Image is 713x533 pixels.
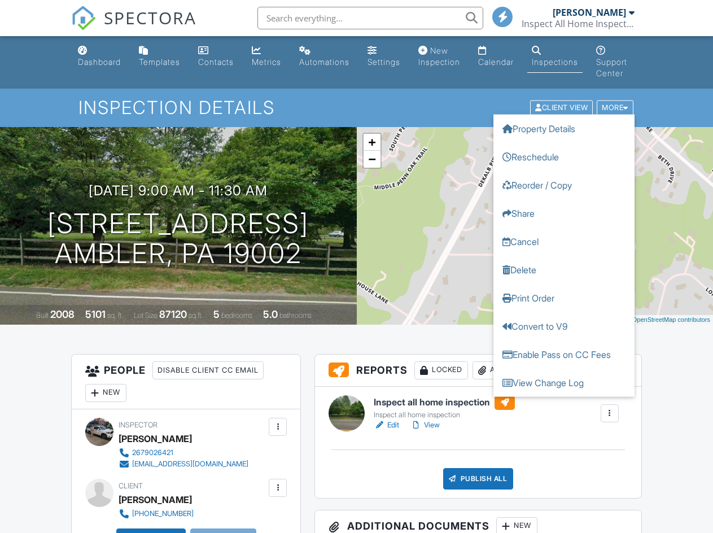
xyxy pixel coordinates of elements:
[72,355,300,409] h3: People
[78,98,635,117] h1: Inspection Details
[119,421,158,429] span: Inspector
[139,57,180,67] div: Templates
[71,15,196,39] a: SPECTORA
[119,491,192,508] div: [PERSON_NAME]
[374,420,399,431] a: Edit
[119,482,143,490] span: Client
[493,143,635,171] a: Reschedule
[104,6,196,29] span: SPECTORA
[363,41,405,73] a: Settings
[493,369,635,397] a: View Change Log
[414,361,468,379] div: Locked
[107,311,123,320] span: sq. ft.
[247,41,286,73] a: Metrics
[132,448,173,457] div: 2679026421
[596,57,627,78] div: Support Center
[473,361,527,379] div: Attach
[522,18,635,29] div: Inspect All Home Inspections LLC
[85,384,126,402] div: New
[493,256,635,284] a: Delete
[493,228,635,256] a: Cancel
[152,361,264,379] div: Disable Client CC Email
[418,46,460,67] div: New Inspection
[36,311,49,320] span: Built
[279,311,312,320] span: bathrooms
[364,134,380,151] a: Zoom in
[410,420,440,431] a: View
[85,308,106,320] div: 5101
[474,41,518,73] a: Calendar
[213,308,220,320] div: 5
[299,57,349,67] div: Automations
[443,468,514,490] div: Publish All
[315,355,641,387] h3: Reports
[493,312,635,340] a: Convert to V9
[257,7,483,29] input: Search everything...
[532,57,578,67] div: Inspections
[134,41,185,73] a: Templates
[592,41,639,84] a: Support Center
[78,57,121,67] div: Dashboard
[368,57,400,67] div: Settings
[119,430,192,447] div: [PERSON_NAME]
[189,311,203,320] span: sq.ft.
[295,41,354,73] a: Automations (Basic)
[198,57,234,67] div: Contacts
[134,311,158,320] span: Lot Size
[132,460,248,469] div: [EMAIL_ADDRESS][DOMAIN_NAME]
[119,447,248,458] a: 2679026421
[47,209,309,269] h1: [STREET_ADDRESS] AMBLER, PA 19002
[368,135,375,149] span: +
[119,508,194,519] a: [PHONE_NUMBER]
[89,183,268,198] h3: [DATE] 9:00 am - 11:30 am
[194,41,238,73] a: Contacts
[50,308,75,320] div: 2008
[597,101,633,116] div: More
[374,410,515,420] div: Inspect all home inspection
[71,6,96,30] img: The Best Home Inspection Software - Spectora
[493,340,635,369] a: Enable Pass on CC Fees
[478,57,514,67] div: Calendar
[159,308,187,320] div: 87120
[527,41,583,73] a: Inspections
[368,152,375,166] span: −
[626,316,710,323] a: © OpenStreetMap contributors
[493,115,635,143] a: Property Details
[493,284,635,312] a: Print Order
[529,103,596,111] a: Client View
[374,395,515,410] h6: Inspect all home inspection
[374,395,515,420] a: Inspect all home inspection Inspect all home inspection
[73,41,125,73] a: Dashboard
[119,458,248,470] a: [EMAIL_ADDRESS][DOMAIN_NAME]
[553,7,626,18] div: [PERSON_NAME]
[221,311,252,320] span: bedrooms
[493,199,635,228] a: Share
[252,57,281,67] div: Metrics
[263,308,278,320] div: 5.0
[132,509,194,518] div: [PHONE_NUMBER]
[364,151,380,168] a: Zoom out
[493,171,635,199] a: Reorder / Copy
[414,41,465,73] a: New Inspection
[530,101,593,116] div: Client View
